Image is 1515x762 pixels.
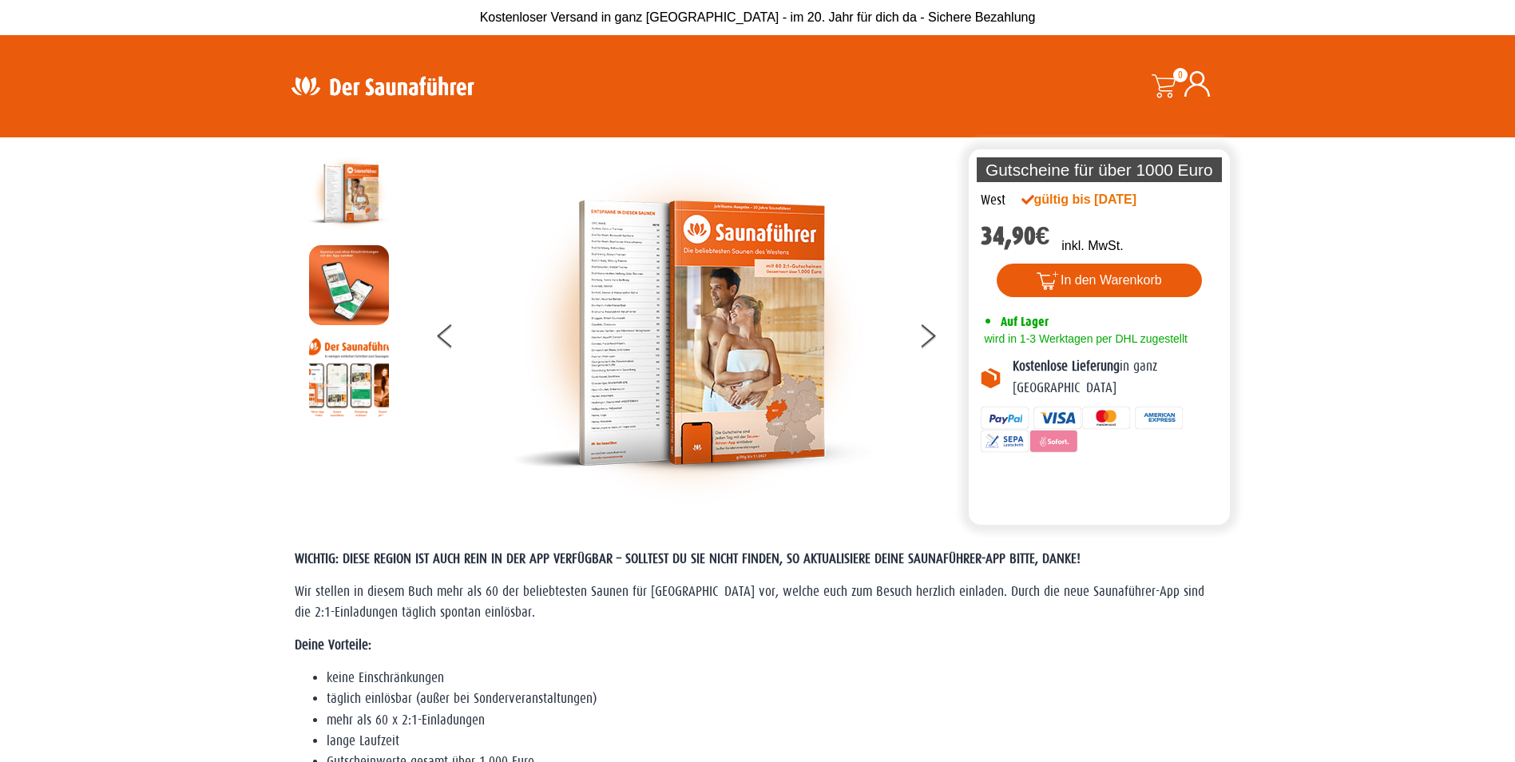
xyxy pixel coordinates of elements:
[327,731,1221,752] li: lange Laufzeit
[309,245,389,325] img: MOCKUP-iPhone_regional
[295,584,1204,620] span: Wir stellen in diesem Buch mehr als 60 der beliebtesten Saunen für [GEOGRAPHIC_DATA] vor, welche ...
[1013,359,1120,374] b: Kostenlose Lieferung
[309,337,389,417] img: Anleitung7tn
[981,190,1005,211] div: West
[327,710,1221,731] li: mehr als 60 x 2:1-Einladungen
[1061,236,1123,256] p: inkl. MwSt.
[1021,190,1172,209] div: gültig bis [DATE]
[309,153,389,233] img: der-saunafuehrer-2025-west
[981,332,1188,345] span: wird in 1-3 Werktagen per DHL zugestellt
[997,264,1202,297] button: In den Warenkorb
[295,551,1081,566] span: WICHTIG: DIESE REGION IST AUCH REIN IN DER APP VERFÜGBAR – SOLLTEST DU SIE NICHT FINDEN, SO AKTUA...
[295,637,371,653] strong: Deine Vorteile:
[1013,356,1219,399] p: in ganz [GEOGRAPHIC_DATA]
[977,157,1223,182] p: Gutscheine für über 1000 Euro
[327,668,1221,689] li: keine Einschränkungen
[981,221,1050,251] bdi: 34,90
[1173,68,1188,82] span: 0
[512,153,871,513] img: der-saunafuehrer-2025-west
[1001,314,1049,329] span: Auf Lager
[327,689,1221,709] li: täglich einlösbar (außer bei Sonderveranstaltungen)
[480,10,1036,24] span: Kostenloser Versand in ganz [GEOGRAPHIC_DATA] - im 20. Jahr für dich da - Sichere Bezahlung
[1036,221,1050,251] span: €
